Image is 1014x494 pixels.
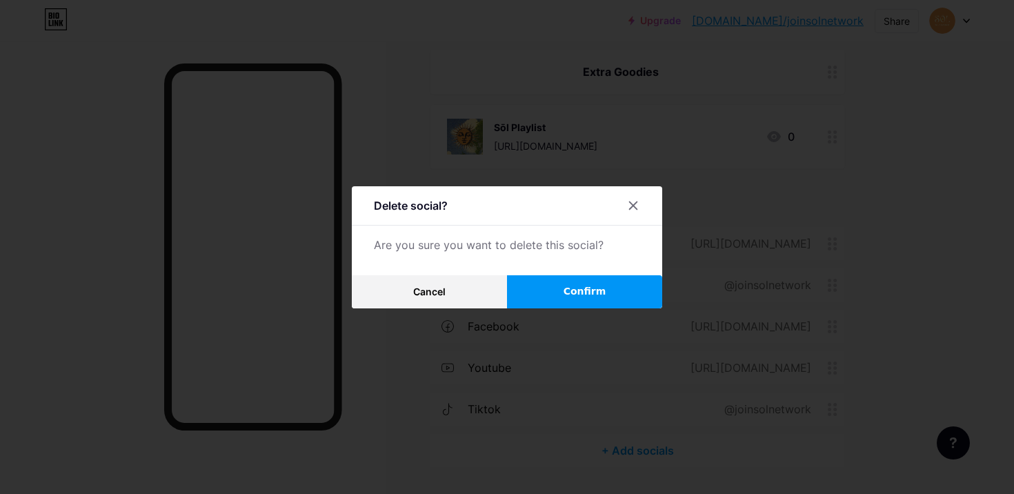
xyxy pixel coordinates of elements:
button: Confirm [507,275,662,308]
div: Are you sure you want to delete this social? [374,237,640,253]
span: Cancel [413,286,446,297]
span: Confirm [564,284,606,299]
div: Delete social? [374,197,448,214]
button: Cancel [352,275,507,308]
